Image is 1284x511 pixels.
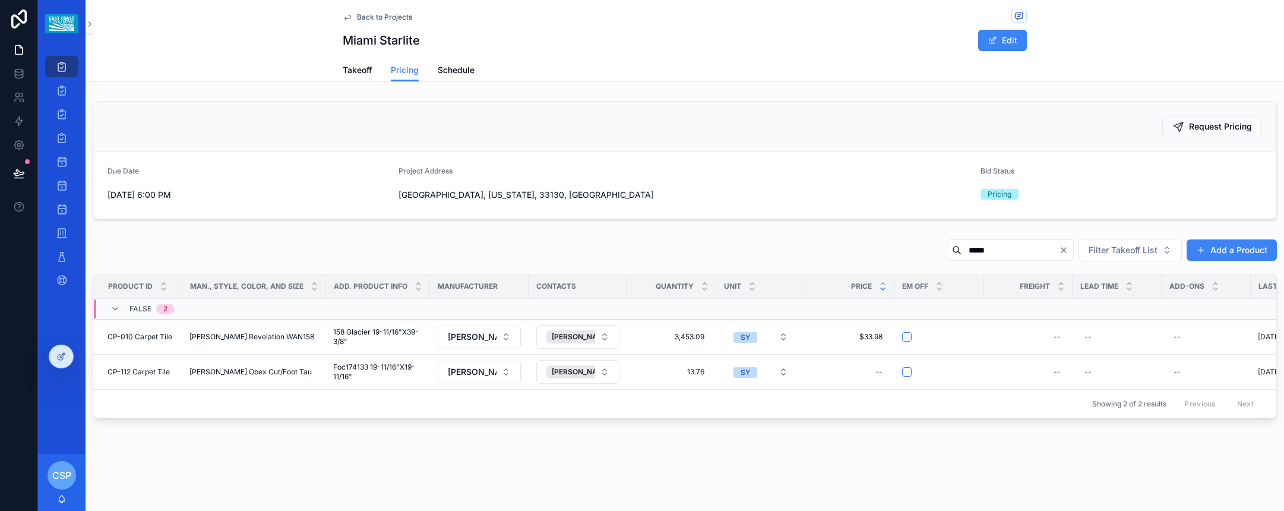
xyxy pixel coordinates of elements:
[1174,332,1181,342] div: --
[334,282,407,291] span: Add. Product Info
[108,282,153,291] span: Product ID
[1059,245,1073,255] button: Clear
[438,64,475,76] span: Schedule
[391,59,419,82] a: Pricing
[988,189,1011,200] div: Pricing
[639,332,704,342] span: 3,453.09
[1080,282,1118,291] span: Lead Time
[448,331,496,343] span: [PERSON_NAME] Floor Covering
[851,282,872,291] span: Price
[399,189,971,201] span: [GEOGRAPHIC_DATA], [US_STATE], 33130, [GEOGRAPHIC_DATA]
[546,365,628,378] button: Unselect 363
[438,326,521,348] button: Select Button
[343,59,372,83] a: Takeoff
[536,282,576,291] span: Contacts
[343,64,372,76] span: Takeoff
[391,64,419,76] span: Pricing
[399,166,453,175] span: Project Address
[438,282,498,291] span: Manufacturer
[357,12,412,22] span: Back to Projects
[107,332,172,342] span: CP-010 Carpet Tile
[343,32,420,49] h1: Miami Starlite
[639,367,704,377] span: 13.76
[1084,332,1092,342] div: --
[741,332,750,343] div: SY
[333,362,423,381] span: Foc174133 19-11/16"X19-11/16"
[724,326,798,348] button: Select Button
[45,14,78,33] img: App logo
[1187,239,1277,261] button: Add a Product
[552,332,611,342] span: [PERSON_NAME]
[163,304,167,314] div: 2
[875,367,883,377] div: --
[536,325,619,349] button: Select Button
[1020,282,1050,291] span: Freight
[1054,332,1061,342] div: --
[190,282,303,291] span: Man., Style, Color, and Size
[107,166,139,175] span: Due Date
[343,12,412,22] a: Back to Projects
[656,282,694,291] span: Quantity
[1084,367,1092,377] div: --
[448,366,496,378] span: [PERSON_NAME] Floor Covering
[978,30,1027,51] button: Edit
[552,367,611,377] span: [PERSON_NAME]
[1092,399,1166,409] span: Showing 2 of 2 results
[902,282,928,291] span: Em Off
[1258,367,1281,377] p: [DATE]
[536,360,619,384] button: Select Button
[333,327,423,346] span: 158 Glacier 19-11/16"X39-3/8"
[1162,116,1262,137] button: Request Pricing
[1169,282,1204,291] span: Add-ons
[1174,367,1181,377] div: --
[189,332,314,342] span: [PERSON_NAME] Revelation WAN158
[724,282,741,291] span: Unit
[438,361,521,383] button: Select Button
[981,166,1014,175] span: Bid Status
[741,367,750,378] div: SY
[1079,239,1182,261] button: Select Button
[1089,244,1158,256] span: Filter Takeoff List
[1189,121,1252,133] span: Request Pricing
[129,304,151,314] span: FALSE
[438,59,475,83] a: Schedule
[38,48,86,307] div: scrollable content
[52,468,71,482] span: CSP
[107,367,170,377] span: CP-112 Carpet Tile
[546,330,628,343] button: Unselect 363
[107,189,389,201] span: [DATE] 6:00 PM
[724,361,798,383] button: Select Button
[1258,332,1281,342] p: [DATE]
[189,367,312,377] span: [PERSON_NAME] Obex Cut/Foot Tau
[817,332,883,342] span: $33.98
[1054,367,1061,377] div: --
